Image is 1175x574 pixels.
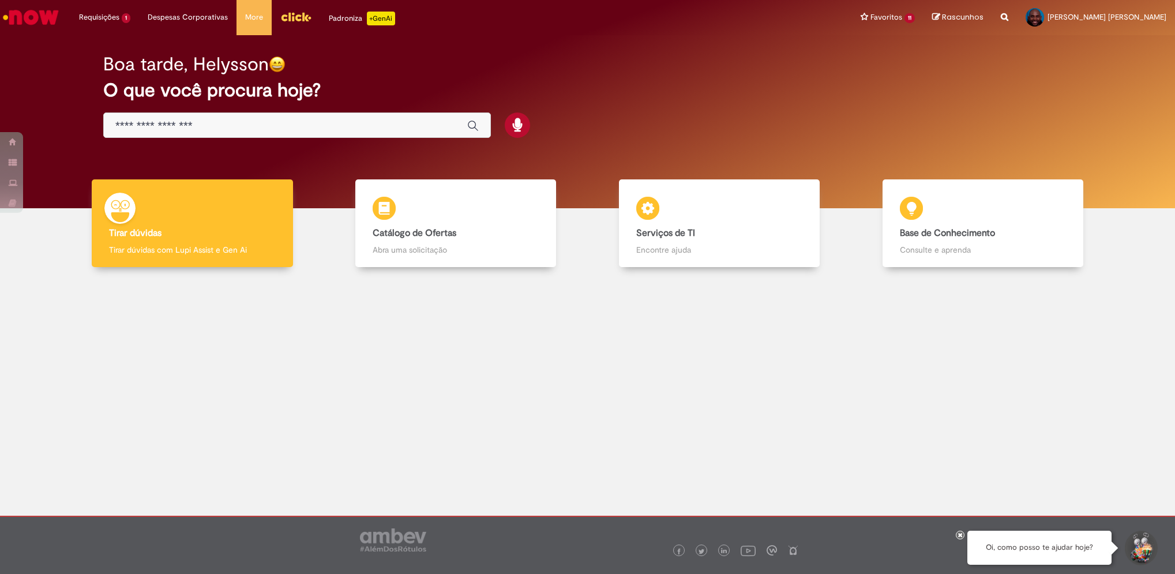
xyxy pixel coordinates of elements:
[1048,12,1166,22] span: [PERSON_NAME] [PERSON_NAME]
[588,179,851,268] a: Serviços de TI Encontre ajuda
[122,13,130,23] span: 1
[942,12,983,22] span: Rascunhos
[245,12,263,23] span: More
[373,227,456,239] b: Catálogo de Ofertas
[870,12,902,23] span: Favoritos
[699,549,704,554] img: logo_footer_twitter.png
[367,12,395,25] p: +GenAi
[741,543,756,558] img: logo_footer_youtube.png
[767,545,777,556] img: logo_footer_workplace.png
[360,528,426,552] img: logo_footer_ambev_rotulo_gray.png
[676,549,682,554] img: logo_footer_facebook.png
[79,12,119,23] span: Requisições
[851,179,1114,268] a: Base de Conhecimento Consulte e aprenda
[636,227,695,239] b: Serviços de TI
[788,545,798,556] img: logo_footer_naosei.png
[900,227,995,239] b: Base de Conhecimento
[148,12,228,23] span: Despesas Corporativas
[103,54,269,74] h2: Boa tarde, Helysson
[269,56,286,73] img: happy-face.png
[932,12,983,23] a: Rascunhos
[109,244,275,256] p: Tirar dúvidas com Lupi Assist e Gen Ai
[103,80,1072,100] h2: O que você procura hoje?
[1,6,61,29] img: ServiceNow
[324,179,588,268] a: Catálogo de Ofertas Abra uma solicitação
[329,12,395,25] div: Padroniza
[109,227,162,239] b: Tirar dúvidas
[900,244,1066,256] p: Consulte e aprenda
[721,548,727,555] img: logo_footer_linkedin.png
[61,179,324,268] a: Tirar dúvidas Tirar dúvidas com Lupi Assist e Gen Ai
[1123,531,1158,565] button: Iniciar Conversa de Suporte
[280,8,311,25] img: click_logo_yellow_360x200.png
[373,244,539,256] p: Abra uma solicitação
[967,531,1112,565] div: Oi, como posso te ajudar hoje?
[636,244,802,256] p: Encontre ajuda
[904,13,915,23] span: 11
